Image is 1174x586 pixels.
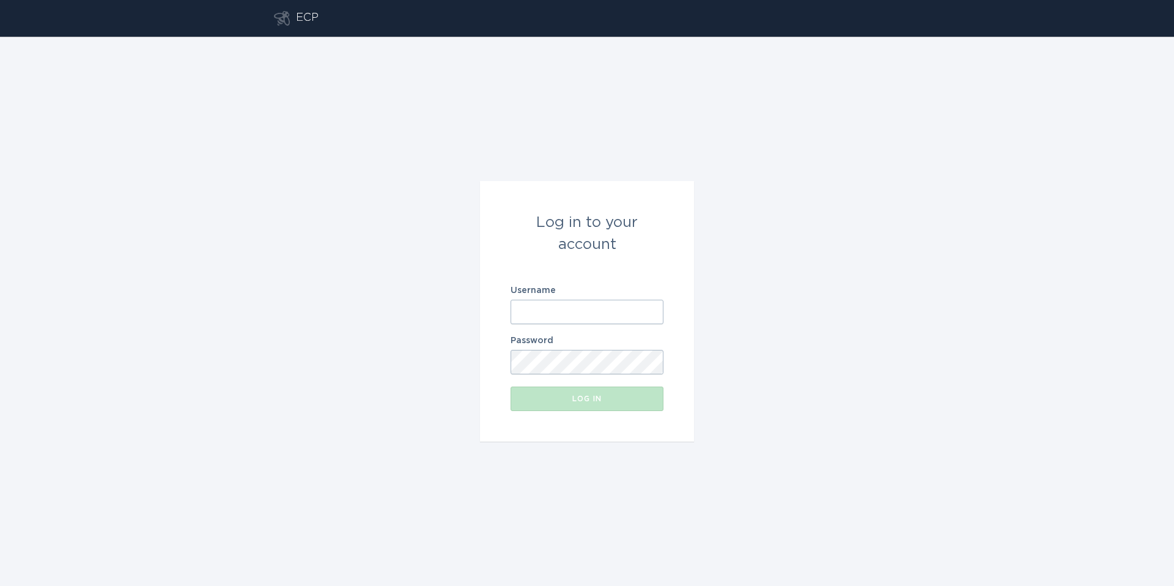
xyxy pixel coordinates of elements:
[511,286,663,295] label: Username
[511,336,663,345] label: Password
[511,387,663,411] button: Log in
[517,395,657,402] div: Log in
[274,11,290,26] button: Go to dashboard
[296,11,319,26] div: ECP
[511,212,663,256] div: Log in to your account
